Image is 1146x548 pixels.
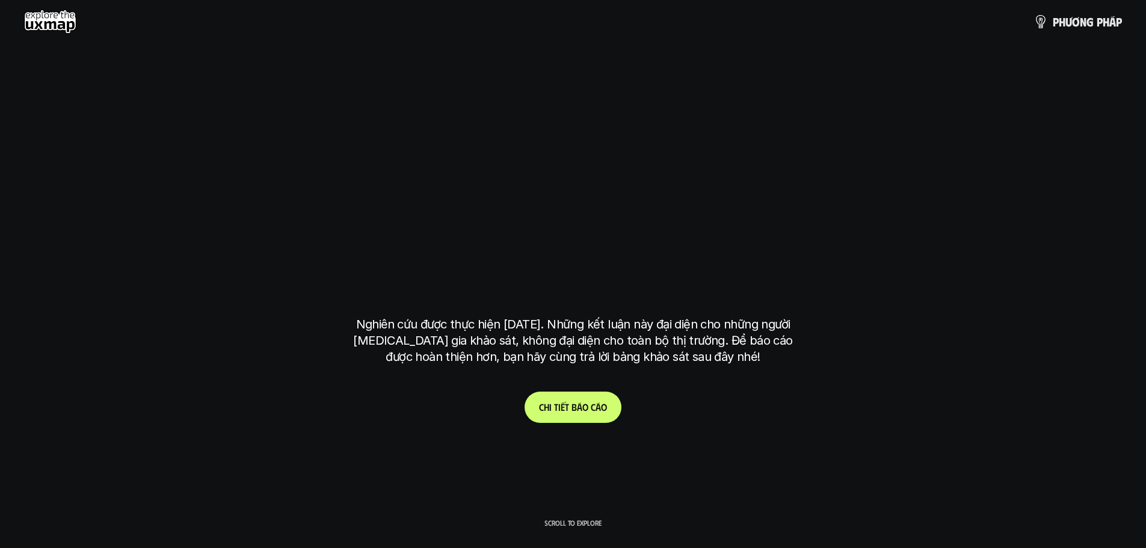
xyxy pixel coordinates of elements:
[532,128,623,142] h6: Kết quả nghiên cứu
[1065,15,1072,28] span: ư
[591,401,596,413] span: c
[1103,15,1109,28] span: h
[565,401,569,413] span: t
[539,401,544,413] span: C
[1080,15,1086,28] span: n
[1053,15,1059,28] span: p
[558,401,561,413] span: i
[354,156,793,207] h1: phạm vi công việc của
[1116,15,1122,28] span: p
[1086,15,1094,28] span: g
[1072,15,1080,28] span: ơ
[549,401,552,413] span: i
[359,251,787,302] h1: tại [GEOGRAPHIC_DATA]
[544,401,549,413] span: h
[577,401,582,413] span: á
[554,401,558,413] span: t
[561,401,565,413] span: ế
[1109,15,1116,28] span: á
[601,401,607,413] span: o
[544,519,602,527] p: Scroll to explore
[525,392,621,423] a: Chitiếtbáocáo
[596,401,601,413] span: á
[1059,15,1065,28] span: h
[1097,15,1103,28] span: p
[582,401,588,413] span: o
[571,401,577,413] span: b
[1034,10,1122,34] a: phươngpháp
[348,316,799,365] p: Nghiên cứu được thực hiện [DATE]. Những kết luận này đại diện cho những người [MEDICAL_DATA] gia ...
